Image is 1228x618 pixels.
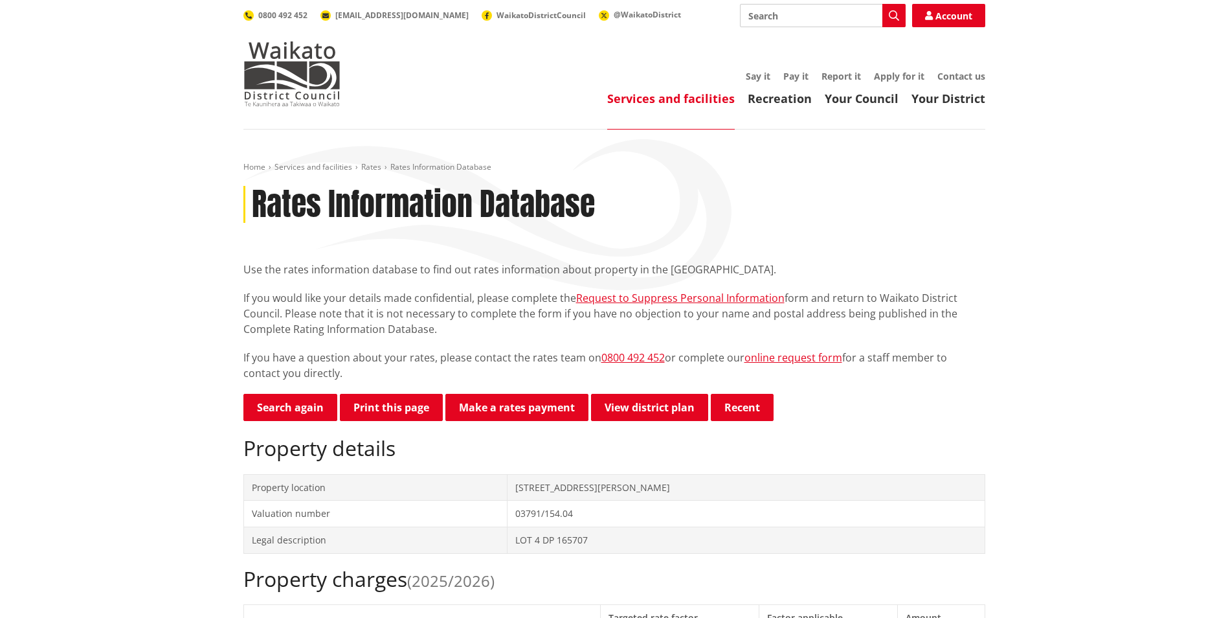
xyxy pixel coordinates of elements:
p: If you would like your details made confidential, please complete the form and return to Waikato ... [243,290,985,337]
td: [STREET_ADDRESS][PERSON_NAME] [508,474,985,501]
a: Report it [821,70,861,82]
a: Make a rates payment [445,394,588,421]
a: Recreation [748,91,812,106]
p: Use the rates information database to find out rates information about property in the [GEOGRAPHI... [243,262,985,277]
span: WaikatoDistrictCouncil [497,10,586,21]
a: [EMAIL_ADDRESS][DOMAIN_NAME] [320,10,469,21]
a: Rates [361,161,381,172]
td: LOT 4 DP 165707 [508,527,985,553]
a: Home [243,161,265,172]
p: If you have a question about your rates, please contact the rates team on or complete our for a s... [243,350,985,381]
td: 03791/154.04 [508,501,985,527]
button: Recent [711,394,774,421]
a: 0800 492 452 [243,10,307,21]
h2: Property charges [243,567,985,591]
a: @WaikatoDistrict [599,9,681,20]
a: Your District [911,91,985,106]
a: View district plan [591,394,708,421]
a: Account [912,4,985,27]
a: Services and facilities [607,91,735,106]
nav: breadcrumb [243,162,985,173]
span: Rates Information Database [390,161,491,172]
span: 0800 492 452 [258,10,307,21]
img: Waikato District Council - Te Kaunihera aa Takiwaa o Waikato [243,41,340,106]
td: Property location [243,474,508,501]
a: WaikatoDistrictCouncil [482,10,586,21]
h1: Rates Information Database [252,186,595,223]
span: @WaikatoDistrict [614,9,681,20]
a: Apply for it [874,70,924,82]
a: online request form [744,350,842,365]
td: Valuation number [243,501,508,527]
input: Search input [740,4,906,27]
a: Request to Suppress Personal Information [576,291,785,305]
h2: Property details [243,436,985,461]
a: Say it [746,70,770,82]
a: Services and facilities [274,161,352,172]
td: Legal description [243,527,508,553]
a: Your Council [825,91,899,106]
span: (2025/2026) [407,570,495,591]
button: Print this page [340,394,443,421]
a: Search again [243,394,337,421]
a: Pay it [783,70,809,82]
span: [EMAIL_ADDRESS][DOMAIN_NAME] [335,10,469,21]
a: Contact us [937,70,985,82]
a: 0800 492 452 [601,350,665,365]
